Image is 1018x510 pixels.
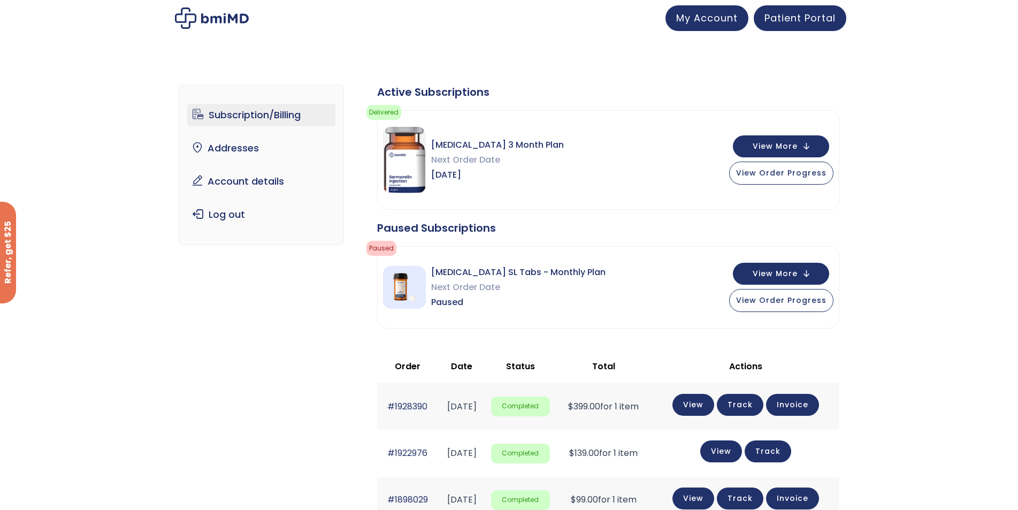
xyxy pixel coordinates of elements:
span: Actions [729,360,762,372]
span: 139.00 [569,447,599,459]
span: Order [395,360,420,372]
span: Completed [491,397,550,416]
a: My Account [665,5,748,31]
span: Date [451,360,472,372]
span: 99.00 [571,493,598,506]
div: Paused Subscriptions [377,220,839,235]
td: for 1 item [555,383,652,430]
span: Next Order Date [431,153,564,168]
a: Track [745,440,791,462]
button: View Order Progress [729,289,833,312]
span: Completed [491,444,550,463]
a: Log out [187,203,335,226]
span: Status [506,360,535,372]
time: [DATE] [447,493,477,506]
a: Invoice [766,488,819,509]
span: My Account [676,11,738,25]
img: My account [175,7,249,29]
a: Addresses [187,137,335,159]
span: Paused [366,241,396,256]
img: Sermorelin SL Tabs - Monthly Plan [383,266,426,309]
nav: Account pages [179,85,344,245]
a: Invoice [766,394,819,416]
button: View Order Progress [729,162,833,185]
span: Patient Portal [764,11,836,25]
a: Account details [187,170,335,193]
span: $ [571,493,576,506]
span: Total [592,360,615,372]
span: Paused [431,295,606,310]
span: $ [568,400,573,413]
img: Sermorelin 3 Month Plan [383,127,426,193]
time: [DATE] [447,400,477,413]
td: for 1 item [555,430,652,476]
span: Next Order Date [431,280,606,295]
span: View Order Progress [736,295,826,306]
a: View [672,394,714,416]
span: [MEDICAL_DATA] 3 Month Plan [431,138,564,153]
span: [DATE] [431,168,564,182]
a: #1898029 [387,493,428,506]
a: #1922976 [387,447,427,459]
time: [DATE] [447,447,477,459]
span: View More [753,270,798,277]
span: [MEDICAL_DATA] SL Tabs - Monthly Plan [431,265,606,280]
a: #1928390 [387,400,427,413]
span: $ [569,447,575,459]
span: 399.00 [568,400,600,413]
a: Track [717,488,763,509]
a: View [672,488,714,509]
a: Subscription/Billing [187,104,335,126]
span: Delivered [366,105,401,120]
span: View Order Progress [736,168,826,178]
span: Completed [491,490,550,510]
button: View More [733,135,829,157]
button: View More [733,263,829,285]
div: Active Subscriptions [377,85,839,100]
span: View More [753,143,798,150]
a: Patient Portal [754,5,846,31]
a: Track [717,394,763,416]
a: View [700,440,742,462]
